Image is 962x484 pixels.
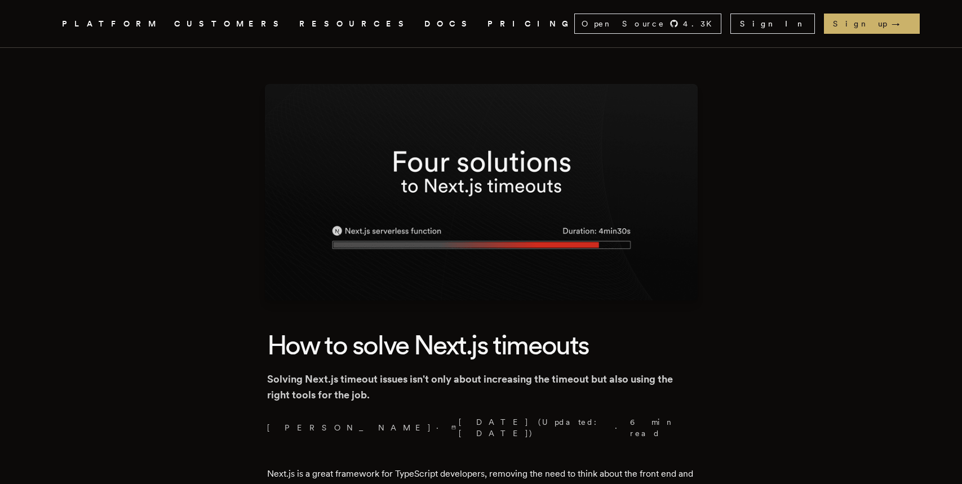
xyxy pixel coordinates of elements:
[683,18,719,29] span: 4.3 K
[299,17,411,31] button: RESOURCES
[267,422,432,433] a: [PERSON_NAME]
[265,84,698,300] img: Featured image for How to solve Next.js timeouts blog post
[582,18,665,29] span: Open Source
[267,371,695,403] p: Solving Next.js timeout issues isn't only about increasing the timeout but also using the right t...
[630,416,688,439] span: 6 min read
[730,14,815,34] a: Sign In
[174,17,286,31] a: CUSTOMERS
[824,14,920,34] a: Sign up
[451,416,611,439] span: [DATE] (Updated: [DATE] )
[487,17,574,31] a: PRICING
[424,17,474,31] a: DOCS
[267,416,695,439] p: · ·
[892,18,911,29] span: →
[267,327,695,362] h1: How to solve Next.js timeouts
[62,17,161,31] button: PLATFORM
